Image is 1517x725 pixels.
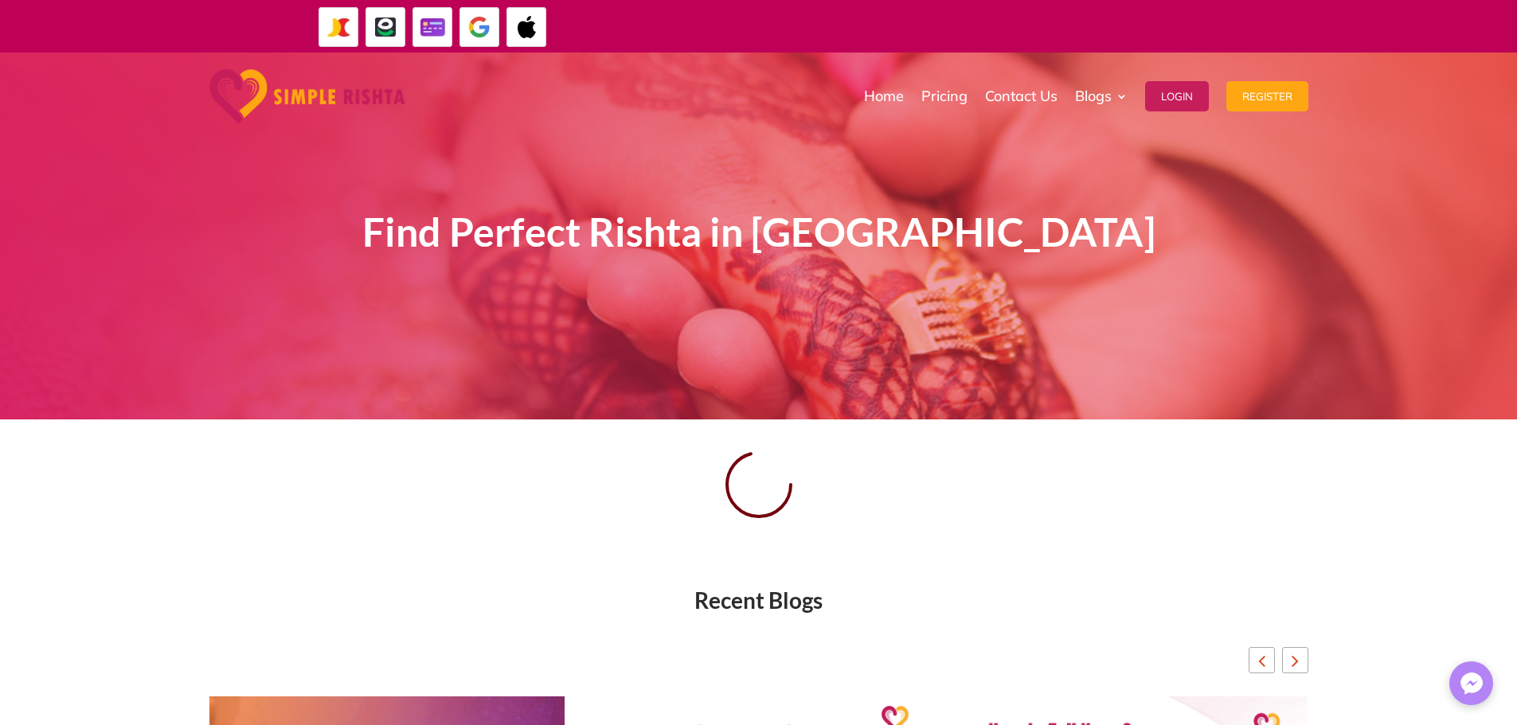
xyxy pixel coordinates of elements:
[362,208,1155,255] span: Find Perfect Rishta in [GEOGRAPHIC_DATA]
[864,57,904,136] a: Home
[1075,57,1128,136] a: Blogs
[1145,81,1209,111] button: Login
[1226,57,1308,136] a: Register
[1282,647,1308,673] div: Next slide
[1249,647,1275,673] div: Previous slide
[209,591,1308,610] div: Recent Blogs
[1145,57,1209,136] a: Login
[921,57,968,136] a: Pricing
[1226,81,1308,111] button: Register
[1456,668,1488,700] img: Messenger
[985,57,1058,136] a: Contact Us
